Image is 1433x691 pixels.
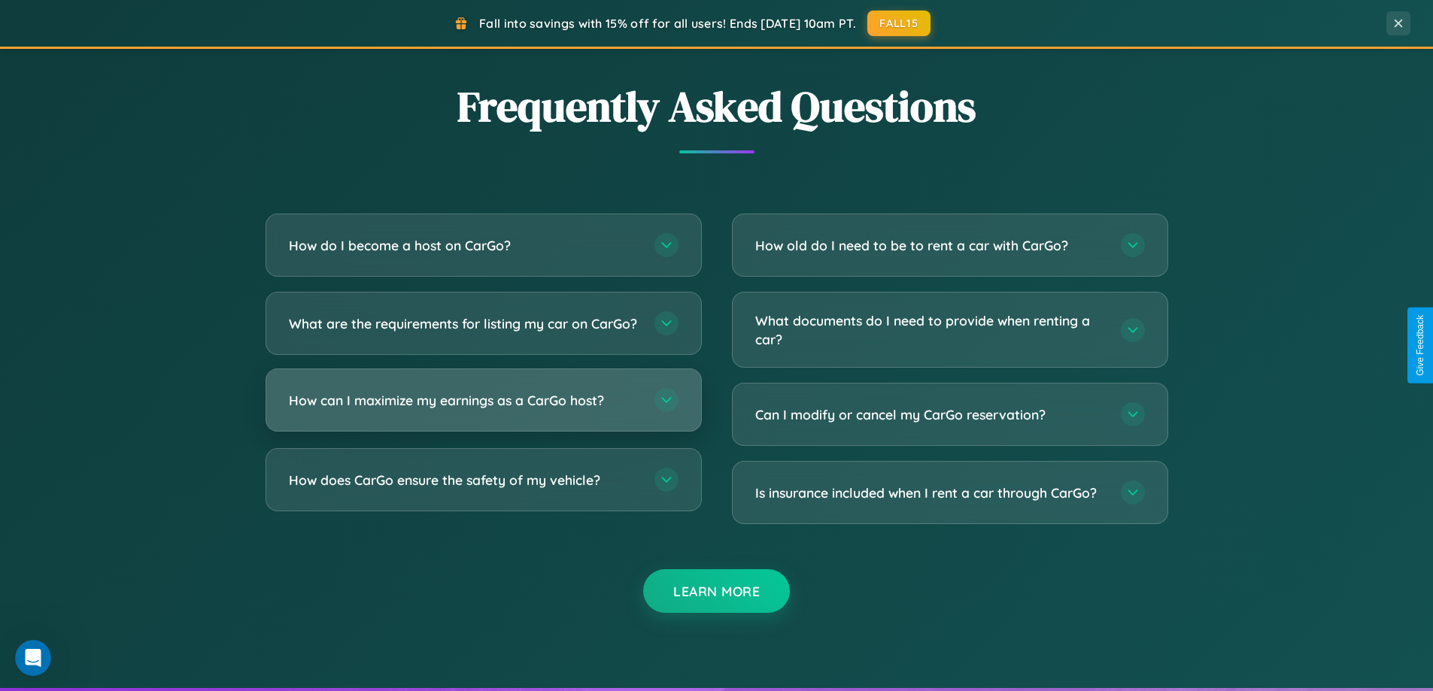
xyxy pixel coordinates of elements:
[289,314,639,333] h3: What are the requirements for listing my car on CarGo?
[867,11,931,36] button: FALL15
[755,236,1106,255] h3: How old do I need to be to rent a car with CarGo?
[479,16,856,31] span: Fall into savings with 15% off for all users! Ends [DATE] 10am PT.
[755,483,1106,502] h3: Is insurance included when I rent a car through CarGo?
[755,405,1106,424] h3: Can I modify or cancel my CarGo reservation?
[289,391,639,410] h3: How can I maximize my earnings as a CarGo host?
[643,569,790,613] button: Learn More
[266,77,1168,135] h2: Frequently Asked Questions
[289,236,639,255] h3: How do I become a host on CarGo?
[755,311,1106,348] h3: What documents do I need to provide when renting a car?
[1415,315,1425,376] div: Give Feedback
[289,471,639,489] h3: How does CarGo ensure the safety of my vehicle?
[15,640,51,676] iframe: Intercom live chat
